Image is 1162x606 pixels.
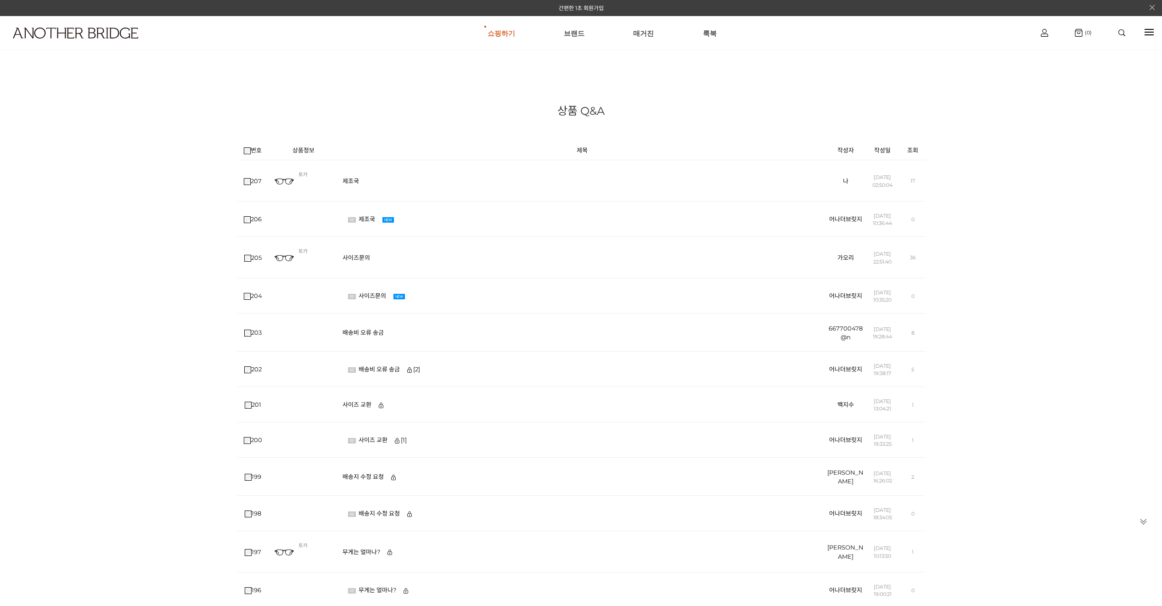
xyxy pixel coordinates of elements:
th: 제목 [338,141,826,160]
td: 어나더브릿지 [826,201,865,236]
img: 답변 [348,294,356,299]
td: 201 [237,387,269,422]
img: 답변 [348,367,356,373]
td: 어나더브릿지 [826,278,865,313]
span: 1 [912,437,914,444]
img: cart [1041,29,1048,37]
img: 비밀글 [404,588,408,594]
th: 작성일 [865,141,900,160]
td: 206 [237,201,269,236]
th: 조회 [900,141,926,160]
td: 어나더브릿지 [826,422,865,457]
span: 2 [911,473,914,481]
a: 브랜드 [564,17,584,50]
a: 사이즈문의 [342,254,375,261]
a: 매거진 [633,17,654,50]
th: 작성자 [826,141,865,160]
td: [PERSON_NAME] [826,457,865,495]
img: 답변 [348,511,356,517]
a: 쇼핑하기 [488,17,515,50]
img: cart [1075,29,1083,37]
span: 8 [911,329,915,337]
td: 207 [237,160,269,201]
a: (0) [1075,29,1092,37]
td: 199 [237,457,269,495]
span: [DATE] 19:33:25 [865,433,900,448]
a: 간편한 1초 회원가입 [559,5,604,11]
td: 어나더브릿지 [826,495,865,531]
a: 무게는 얼마나? [359,586,401,594]
span: [DATE] 16:26:02 [865,470,900,485]
img: 비밀글 [407,511,412,517]
img: 비밀글 [395,438,399,443]
td: 어나더브릿지 [826,351,865,387]
td: 200 [237,422,269,457]
span: 0 [911,216,915,224]
td: 667700478@n [826,313,865,351]
span: 36 [910,254,916,262]
span: 5 [911,366,914,374]
span: [DATE] 19:00:21 [865,583,900,598]
a: 배송비 오류 송금 [359,365,404,373]
td: 198 [237,495,269,531]
img: 비밀글 [387,550,392,555]
span: 1 [912,401,914,409]
img: logo [13,28,138,39]
a: 사이즈문의 [359,292,391,299]
td: 백지수 [826,387,865,422]
span: [DATE] 19:38:17 [865,362,900,377]
img: search [1118,29,1125,36]
img: 비밀글 [407,367,412,373]
img: 답변 [348,588,356,594]
td: 203 [237,313,269,351]
img: 비밀글 [379,403,383,408]
td: 202 [237,351,269,387]
span: [DATE] 13:04:21 [865,398,900,413]
a: 무게는 얼마나? [342,548,385,555]
a: 배송비 오류 송금 [342,329,388,336]
span: [DATE] 22:51:40 [865,250,900,265]
img: NEW [393,294,405,299]
span: [DATE] 18:34:05 [865,506,900,522]
a: 배송지 수정 요청 [359,510,404,517]
img: 비밀글 [391,475,396,480]
td: 205 [237,236,269,278]
a: 사이즈 교환 [342,401,376,408]
img: 답변 [348,217,356,223]
span: [1] [401,436,407,443]
a: 사이즈 교환 [359,436,392,443]
span: (0) [1083,29,1092,36]
img: NEW [382,217,394,223]
td: 204 [237,278,269,313]
span: 0 [911,510,915,518]
span: [DATE] 10:35:20 [865,289,900,304]
font: 상품 Q&A [557,104,605,118]
th: 번호 [237,141,269,160]
a: 제조국 [359,215,380,223]
span: 0 [911,292,915,300]
a: 제조국 [342,177,364,185]
a: 룩북 [703,17,717,50]
span: [DATE] 02:50:04 [865,174,900,189]
td: 197 [237,531,269,572]
span: [2] [413,365,420,373]
a: 배송지 수정 요청 [342,473,388,480]
span: 0 [911,587,915,595]
span: 17 [910,177,915,185]
td: 가오리 [826,236,865,278]
span: [DATE] 10:13:50 [865,544,900,560]
img: 답변 [348,438,356,443]
span: 1 [912,548,914,556]
td: [PERSON_NAME] [826,531,865,572]
a: logo [5,28,179,61]
span: [DATE] 10:36:44 [865,212,900,227]
th: 상품정보 [269,141,338,160]
td: 나 [826,160,865,201]
span: [DATE] 19:28:44 [865,325,900,341]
